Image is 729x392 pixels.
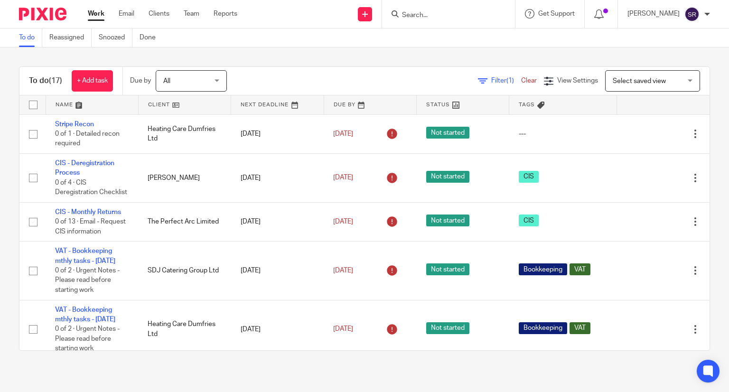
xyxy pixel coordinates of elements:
[231,202,324,241] td: [DATE]
[138,202,231,241] td: The Perfect Arc Limited
[138,114,231,153] td: Heating Care Dumfries Ltd
[333,326,353,333] span: [DATE]
[519,263,567,275] span: Bookkeeping
[570,263,590,275] span: VAT
[55,121,94,128] a: Stripe Recon
[214,9,237,19] a: Reports
[19,28,42,47] a: To do
[333,175,353,181] span: [DATE]
[519,102,535,107] span: Tags
[163,78,170,84] span: All
[426,215,469,226] span: Not started
[521,77,537,84] a: Clear
[49,28,92,47] a: Reassigned
[613,78,666,84] span: Select saved view
[55,218,126,235] span: 0 of 13 · Email - Request CIS information
[19,8,66,20] img: Pixie
[49,77,62,84] span: (17)
[130,76,151,85] p: Due by
[426,322,469,334] span: Not started
[149,9,169,19] a: Clients
[570,322,590,334] span: VAT
[557,77,598,84] span: View Settings
[184,9,199,19] a: Team
[29,76,62,86] h1: To do
[231,242,324,300] td: [DATE]
[138,153,231,202] td: [PERSON_NAME]
[55,326,120,352] span: 0 of 2 · Urgent Notes - Please read before starting work
[506,77,514,84] span: (1)
[426,127,469,139] span: Not started
[519,322,567,334] span: Bookkeeping
[231,153,324,202] td: [DATE]
[333,267,353,274] span: [DATE]
[55,179,127,196] span: 0 of 4 · CIS Deregistration Checklist
[426,263,469,275] span: Not started
[55,160,114,176] a: CIS - Deregistration Process
[519,171,539,183] span: CIS
[55,209,121,215] a: CIS - Monthly Returns
[401,11,486,20] input: Search
[519,129,607,139] div: ---
[138,300,231,358] td: Heating Care Dumfries Ltd
[140,28,163,47] a: Done
[55,248,115,264] a: VAT - Bookkeeping mthly tasks - [DATE]
[333,131,353,137] span: [DATE]
[99,28,132,47] a: Snoozed
[333,218,353,225] span: [DATE]
[627,9,680,19] p: [PERSON_NAME]
[55,307,115,323] a: VAT - Bookkeeping mthly tasks - [DATE]
[138,242,231,300] td: SDJ Catering Group Ltd
[684,7,700,22] img: svg%3E
[119,9,134,19] a: Email
[231,300,324,358] td: [DATE]
[231,114,324,153] td: [DATE]
[55,131,120,147] span: 0 of 1 · Detailed recon required
[519,215,539,226] span: CIS
[426,171,469,183] span: Not started
[55,267,120,293] span: 0 of 2 · Urgent Notes - Please read before starting work
[88,9,104,19] a: Work
[72,70,113,92] a: + Add task
[538,10,575,17] span: Get Support
[491,77,521,84] span: Filter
